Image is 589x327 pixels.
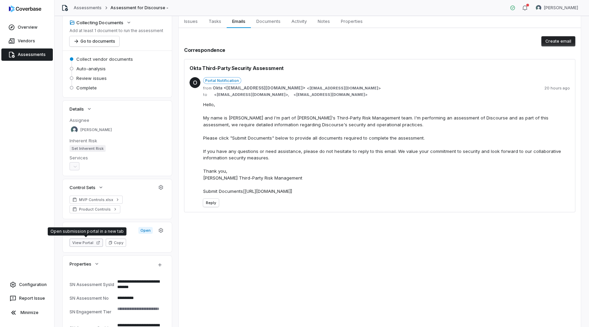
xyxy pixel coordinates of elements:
[541,36,575,46] button: Create email
[203,199,219,207] button: Reply
[19,296,45,301] span: Report Issue
[79,197,113,202] span: MVP Controls.xlsx
[544,86,570,91] span: 20 hours ago
[544,5,578,11] span: [PERSON_NAME]
[213,92,289,97] span: > ,
[3,306,51,319] button: Minimize
[70,138,165,144] dt: Inherent Risk
[181,17,200,26] span: Issues
[76,66,106,72] span: Auto-analysis
[70,117,165,123] dt: Assignee
[70,106,84,112] span: Details
[254,17,283,26] span: Documents
[74,5,102,11] a: Assessments
[18,38,35,44] span: Vendors
[138,227,153,234] span: Open
[67,258,102,270] button: Properties
[80,127,112,132] span: [PERSON_NAME]
[3,292,51,304] button: Report Issue
[70,205,120,213] a: Product Controls
[76,85,97,91] span: Complete
[1,21,53,33] a: Overview
[76,56,133,62] span: Collect vendor documents
[315,17,333,26] span: Notes
[70,309,115,314] div: SN Engagement Tier
[76,75,107,81] span: Review issues
[70,261,91,267] span: Properties
[338,17,365,26] span: Properties
[203,77,241,84] span: Portal Notification
[70,239,103,247] button: View Portal
[106,239,126,247] button: Copy
[1,35,53,47] a: Vendors
[79,207,111,212] span: Product Controls
[70,145,106,152] span: Set Inherent Risk
[70,19,123,26] div: Collecting Documents
[184,46,575,54] h2: Correspondence
[71,126,78,133] img: Sayantan Bhattacherjee avatar
[70,28,163,33] p: Add at least 1 document to run the assessment
[293,92,296,97] span: <
[229,17,248,26] span: Emails
[67,16,134,29] button: Collecting Documents
[110,5,168,11] span: Assessment for Discourse -
[203,92,210,97] span: to
[18,52,46,57] span: Assessments
[19,282,47,287] span: Configuration
[70,196,123,204] a: MVP Controls.xlsx
[50,229,124,234] div: Open submission portal in a new tab
[67,181,106,194] button: Control Sets
[214,92,217,97] span: <
[292,92,367,97] span: >
[309,86,378,91] span: [EMAIL_ADDRESS][DOMAIN_NAME]
[20,310,39,315] span: Minimize
[9,5,41,12] img: logo-D7KZi-bG.svg
[203,101,570,195] div: Hello, My name is [PERSON_NAME] and I'm part of [PERSON_NAME]'s Third-Party Risk Management team....
[70,282,115,287] div: SN Assessment SysId
[67,224,118,237] button: Submission Portal
[70,296,115,301] div: SN Assessment No
[1,48,53,61] a: Assessments
[536,5,541,11] img: Sayantan Bhattacherjee avatar
[532,3,582,13] button: Sayantan Bhattacherjee avatar[PERSON_NAME]
[190,77,200,88] span: O
[190,65,284,72] span: Okta Third-Party Security Assessment
[307,86,309,91] span: <
[18,25,37,30] span: Overview
[203,86,210,91] span: from
[70,155,165,161] dt: Services
[217,92,286,97] span: [EMAIL_ADDRESS][DOMAIN_NAME]
[206,17,224,26] span: Tasks
[296,92,365,97] span: [EMAIL_ADDRESS][DOMAIN_NAME]
[67,103,94,115] button: Details
[213,85,381,91] span: >
[213,85,305,91] span: Okta <[EMAIL_ADDRESS][DOMAIN_NAME]>
[70,36,119,46] button: Go to documents
[3,279,51,291] a: Configuration
[70,184,95,190] span: Control Sets
[289,17,309,26] span: Activity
